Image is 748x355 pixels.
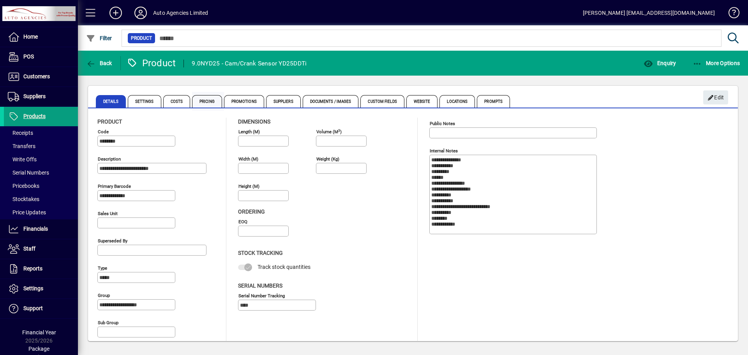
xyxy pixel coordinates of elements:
span: Suppliers [266,95,301,108]
span: Filter [86,35,112,41]
mat-label: EOQ [238,219,247,224]
button: Filter [84,31,114,45]
mat-label: Primary barcode [98,184,131,189]
span: Price Updates [8,209,46,215]
span: Track stock quantities [258,264,310,270]
a: Stocktakes [4,193,78,206]
span: Financials [23,226,48,232]
mat-label: Sales unit [98,211,118,216]
span: Settings [23,285,43,291]
span: Promotions [224,95,264,108]
span: Custom Fields [360,95,404,108]
span: Reports [23,265,42,272]
app-page-header-button: Back [78,56,121,70]
span: Back [86,60,112,66]
span: Products [23,113,46,119]
span: Settings [128,95,161,108]
sup: 3 [338,128,340,132]
mat-label: Serial Number tracking [238,293,285,298]
span: Website [406,95,438,108]
a: Serial Numbers [4,166,78,179]
span: Transfers [8,143,35,149]
span: Costs [163,95,191,108]
span: Stocktakes [8,196,39,202]
a: Settings [4,279,78,298]
a: Financials [4,219,78,239]
span: Support [23,305,43,311]
button: Enquiry [642,56,678,70]
span: Stock Tracking [238,250,283,256]
span: Documents / Images [303,95,359,108]
mat-label: Internal Notes [430,148,458,154]
span: Staff [23,245,35,252]
mat-label: Width (m) [238,156,258,162]
span: Product [131,34,152,42]
a: Suppliers [4,87,78,106]
div: Product [127,57,176,69]
a: Knowledge Base [723,2,738,27]
span: Financial Year [22,329,56,336]
button: More Options [691,56,742,70]
button: Edit [703,90,728,104]
span: Dimensions [238,118,270,125]
span: Write Offs [8,156,37,162]
div: 9.0NYD25 - Cam/Crank Sensor YD25DDTi [192,57,307,70]
button: Profile [128,6,153,20]
span: Pricebooks [8,183,39,189]
span: Prompts [477,95,510,108]
mat-label: Weight (Kg) [316,156,339,162]
mat-label: Type [98,265,107,271]
mat-label: Length (m) [238,129,260,134]
a: Customers [4,67,78,87]
div: [PERSON_NAME] [EMAIL_ADDRESS][DOMAIN_NAME] [583,7,715,19]
span: Product [97,118,122,125]
a: Transfers [4,140,78,153]
mat-label: Sub group [98,320,118,325]
button: Back [84,56,114,70]
span: Serial Numbers [8,170,49,176]
mat-label: Group [98,293,110,298]
span: Receipts [8,130,33,136]
span: More Options [693,60,740,66]
mat-label: Code [98,129,109,134]
a: Price Updates [4,206,78,219]
span: Enquiry [644,60,676,66]
span: Details [96,95,126,108]
span: Home [23,34,38,40]
button: Add [103,6,128,20]
span: POS [23,53,34,60]
a: Home [4,27,78,47]
div: Auto Agencies Limited [153,7,208,19]
a: Reports [4,259,78,279]
a: Write Offs [4,153,78,166]
mat-label: Public Notes [430,121,455,126]
span: Package [28,346,49,352]
a: Pricebooks [4,179,78,193]
span: Ordering [238,208,265,215]
mat-label: Height (m) [238,184,259,189]
a: Staff [4,239,78,259]
span: Edit [707,91,724,104]
span: Serial Numbers [238,283,282,289]
span: Locations [439,95,475,108]
mat-label: Superseded by [98,238,127,244]
mat-label: Volume (m ) [316,129,342,134]
a: POS [4,47,78,67]
a: Support [4,299,78,318]
span: Pricing [192,95,222,108]
mat-label: Description [98,156,121,162]
a: Receipts [4,126,78,140]
span: Customers [23,73,50,79]
span: Suppliers [23,93,46,99]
